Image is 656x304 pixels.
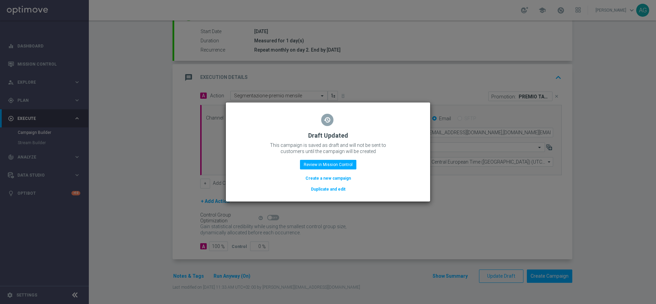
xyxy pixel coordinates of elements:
[305,175,352,182] button: Create a new campaign
[308,132,348,140] h2: Draft Updated
[310,185,346,193] button: Duplicate and edit
[300,160,356,169] button: Review in Mission Control
[260,142,396,154] p: This campaign is saved as draft and will not be sent to customers until the campaign will be created
[321,114,333,126] i: restore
